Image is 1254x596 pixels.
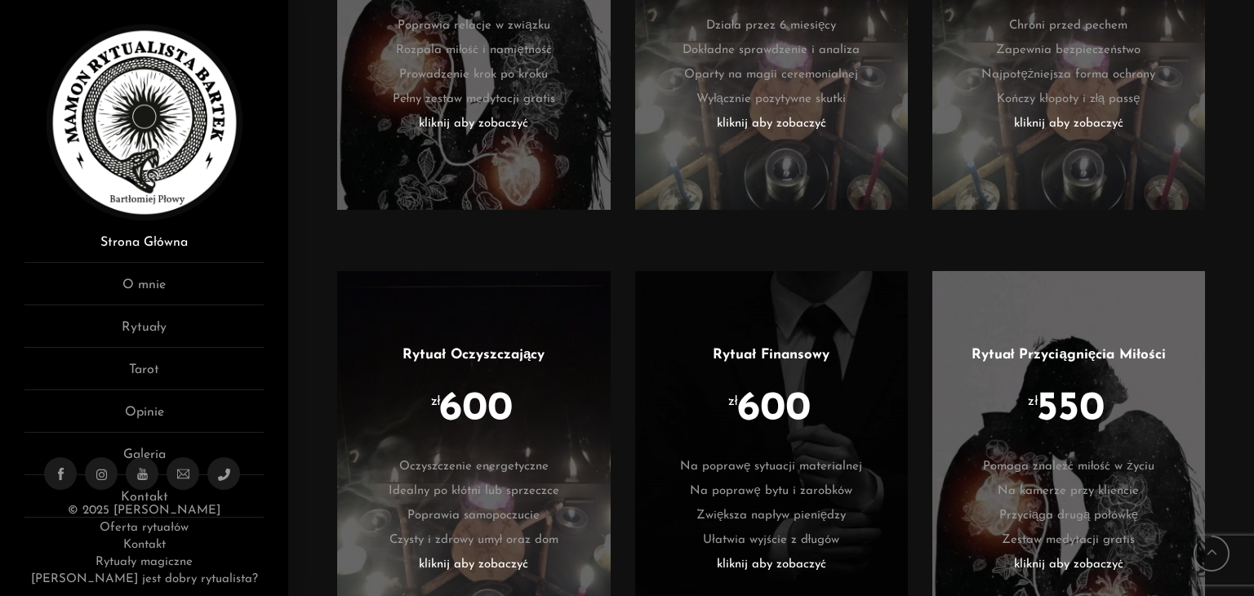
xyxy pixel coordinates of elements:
[660,455,883,479] li: Na poprawę sytuacji materialnej
[1028,394,1038,408] sup: zł
[362,112,585,136] li: kliknij aby zobaczyć
[362,455,585,479] li: Oczyszczenie energetyczne
[96,556,192,568] a: Rytuały magiczne
[957,528,1181,553] li: Zestaw medytacji gratis
[660,528,883,553] li: Ułatwia wyjście z długów
[660,63,883,87] li: Oparty na magii ceremonialnej
[957,455,1181,479] li: Pomaga znaleźć miłość w życiu
[660,87,883,112] li: Wyłącznie pozytywne skutki
[362,504,585,528] li: Poprawia samopoczucie
[362,528,585,553] li: Czysty i zdrowy umył oraz dom
[31,573,258,585] a: [PERSON_NAME] jest dobry rytualista?
[728,394,738,408] sup: zł
[660,553,883,577] li: kliknij aby zobaczyć
[660,14,883,38] li: Działa przez 6 miesięcy
[24,275,264,305] a: O mnie
[362,479,585,504] li: Idealny po kłótni lub sprzeczce
[957,553,1181,577] li: kliknij aby zobaczyć
[100,522,188,534] a: Oferta rytuałów
[362,14,585,38] li: Poprawia relacje w związku
[123,539,166,551] a: Kontakt
[24,318,264,348] a: Rytuały
[957,38,1181,63] li: Zapewnia bezpieczeństwo
[24,233,264,263] a: Strona Główna
[431,394,441,408] sup: zł
[24,445,264,475] a: Galeria
[402,348,545,362] a: Rytuał Oczyszczający
[957,112,1181,136] li: kliknij aby zobaczyć
[362,87,585,112] li: Pełny zestaw medytacji gratis
[972,348,1166,362] a: Rytuał Przyciągnięcia Miłości
[713,348,829,362] a: Rytuał Finansowy
[362,63,585,87] li: Prowadzenie krok po kroku
[660,112,883,136] li: kliknij aby zobaczyć
[439,389,513,430] span: 600
[660,504,883,528] li: Zwiększa napływ pieniędzy
[24,360,264,390] a: Tarot
[24,403,264,433] a: Opinie
[737,389,811,430] span: 600
[957,87,1181,112] li: Kończy kłopoty i złą passę
[957,14,1181,38] li: Chroni przed pechem
[957,63,1181,87] li: Najpotężniejsza forma ochrony
[957,504,1181,528] li: Przyciąga drugą połówkę
[660,479,883,504] li: Na poprawę bytu i zarobków
[362,38,585,63] li: Rozpala miłość i namiętność
[1037,389,1105,430] span: 550
[362,553,585,577] li: kliknij aby zobaczyć
[660,38,883,63] li: Dokładne sprawdzenie i analiza
[47,24,242,220] img: Rytualista Bartek
[957,479,1181,504] li: Na kamerze przy kliencie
